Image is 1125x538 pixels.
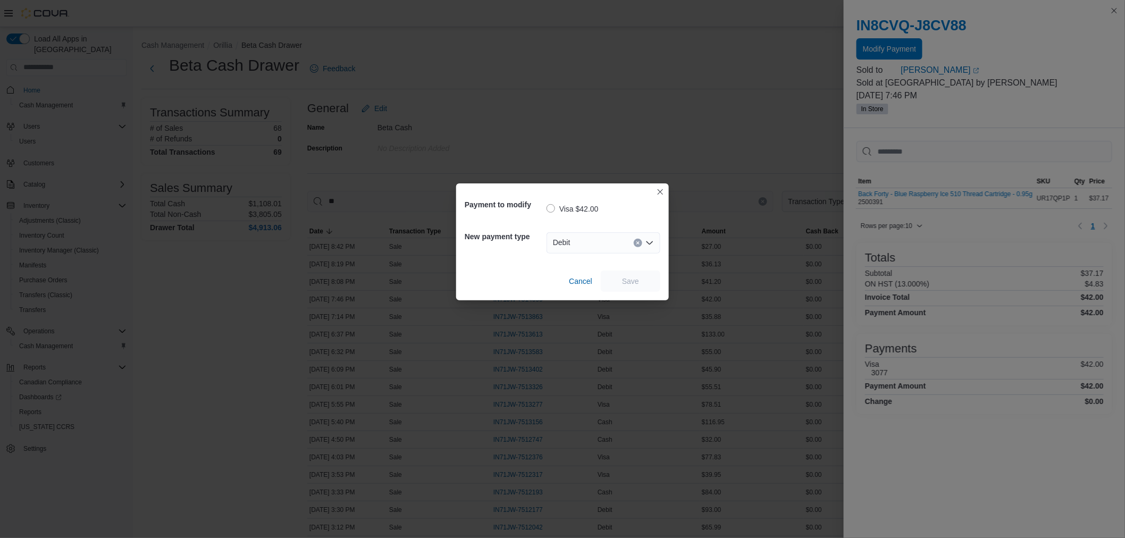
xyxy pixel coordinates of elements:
[565,271,597,292] button: Cancel
[601,271,660,292] button: Save
[575,237,576,249] input: Accessible screen reader label
[465,194,544,215] h5: Payment to modify
[547,203,599,215] label: Visa $42.00
[654,186,667,198] button: Closes this modal window
[622,276,639,287] span: Save
[569,276,592,287] span: Cancel
[634,239,642,247] button: Clear input
[553,236,570,249] span: Debit
[645,239,654,247] button: Open list of options
[465,226,544,247] h5: New payment type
